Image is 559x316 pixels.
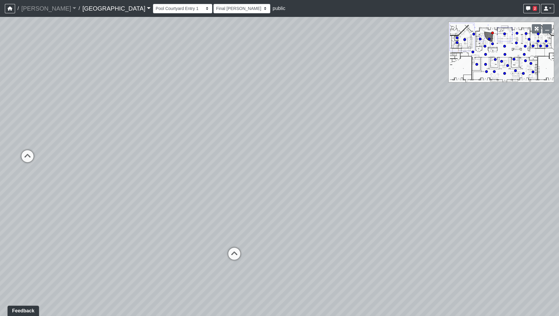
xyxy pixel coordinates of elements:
[5,304,40,316] iframe: Ybug feedback widget
[21,2,76,15] a: [PERSON_NAME]
[15,2,21,15] span: /
[533,6,537,11] span: 2
[273,6,285,11] span: public
[523,4,540,13] button: 2
[76,2,82,15] span: /
[82,2,150,15] a: [GEOGRAPHIC_DATA]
